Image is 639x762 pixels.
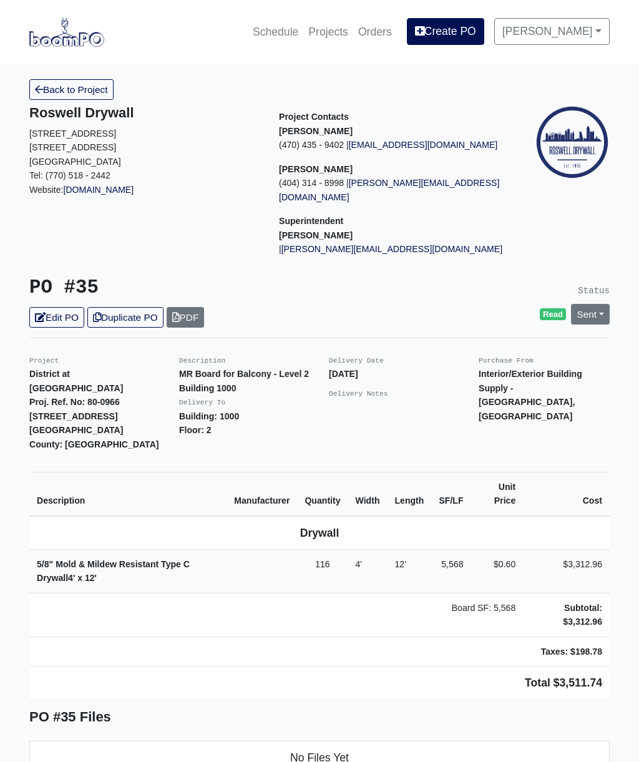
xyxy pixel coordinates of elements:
a: [DOMAIN_NAME] [64,185,134,195]
th: Manufacturer [227,472,297,516]
a: Create PO [407,18,484,44]
h5: Roswell Drywall [29,105,260,121]
span: 4' [356,559,363,569]
small: Purchase From [479,357,534,364]
a: Duplicate PO [87,307,163,328]
strong: Building: 1000 [179,411,239,421]
strong: Floor: 2 [179,425,212,435]
a: Sent [571,304,610,325]
strong: 5/8" Mold & Mildew Resistant Type C Drywall [37,559,190,584]
span: Read [540,308,567,321]
small: Delivery To [179,399,225,406]
th: SF/LF [431,472,471,516]
span: Superintendent [279,216,343,226]
p: [STREET_ADDRESS] [29,140,260,155]
small: Project [29,357,59,364]
small: Description [179,357,225,364]
b: Drywall [300,527,339,539]
a: Projects [303,18,353,46]
td: Subtotal: $3,312.96 [523,593,610,637]
p: Tel: (770) 518 - 2442 [29,169,260,183]
strong: [STREET_ADDRESS] [29,411,118,421]
small: Status [578,286,610,296]
strong: [PERSON_NAME] [279,164,353,174]
a: [PERSON_NAME] [494,18,610,44]
td: 116 [297,549,348,593]
a: Orders [353,18,397,46]
strong: [PERSON_NAME] [279,126,353,136]
img: boomPO [29,17,104,46]
th: Cost [523,472,610,516]
th: Unit Price [471,472,524,516]
small: Delivery Date [329,357,384,364]
p: (470) 435 - 9402 | [279,138,510,152]
strong: Proj. Ref. No: 80-0966 [29,397,120,407]
td: 5,568 [431,549,471,593]
div: Website: [29,105,260,197]
a: [PERSON_NAME][EMAIL_ADDRESS][DOMAIN_NAME] [281,244,502,254]
th: Length [387,472,431,516]
p: (404) 314 - 8998 | [279,176,510,204]
td: Total $3,511.74 [29,667,610,700]
a: Schedule [248,18,303,46]
span: x [77,573,82,583]
th: Quantity [297,472,348,516]
strong: [DATE] [329,369,358,379]
a: [EMAIL_ADDRESS][DOMAIN_NAME] [349,140,498,150]
span: 4' [68,573,75,583]
th: Width [348,472,388,516]
span: 12' [85,573,97,583]
span: Project Contacts [279,112,349,122]
a: PDF [167,307,205,328]
a: Back to Project [29,79,114,100]
h3: PO #35 [29,276,310,300]
td: $3,312.96 [523,549,610,593]
strong: [PERSON_NAME] [279,230,353,240]
span: Board SF: 5,568 [452,603,516,613]
span: 12' [394,559,406,569]
strong: MR Board for Balcony - Level 2 Building 1000 [179,369,309,393]
small: Delivery Notes [329,390,388,398]
p: [STREET_ADDRESS] [29,127,260,141]
th: Description [29,472,227,516]
strong: District at [GEOGRAPHIC_DATA] [29,369,123,393]
td: Taxes: $198.78 [523,637,610,667]
a: [PERSON_NAME][EMAIL_ADDRESS][DOMAIN_NAME] [279,178,499,202]
p: Interior/Exterior Building Supply - [GEOGRAPHIC_DATA], [GEOGRAPHIC_DATA] [479,367,610,423]
p: [GEOGRAPHIC_DATA] [29,155,260,169]
h5: PO #35 Files [29,709,610,725]
strong: [GEOGRAPHIC_DATA] [29,425,123,435]
a: Edit PO [29,307,84,328]
p: | [279,242,510,256]
td: $0.60 [471,549,524,593]
strong: County: [GEOGRAPHIC_DATA] [29,439,159,449]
